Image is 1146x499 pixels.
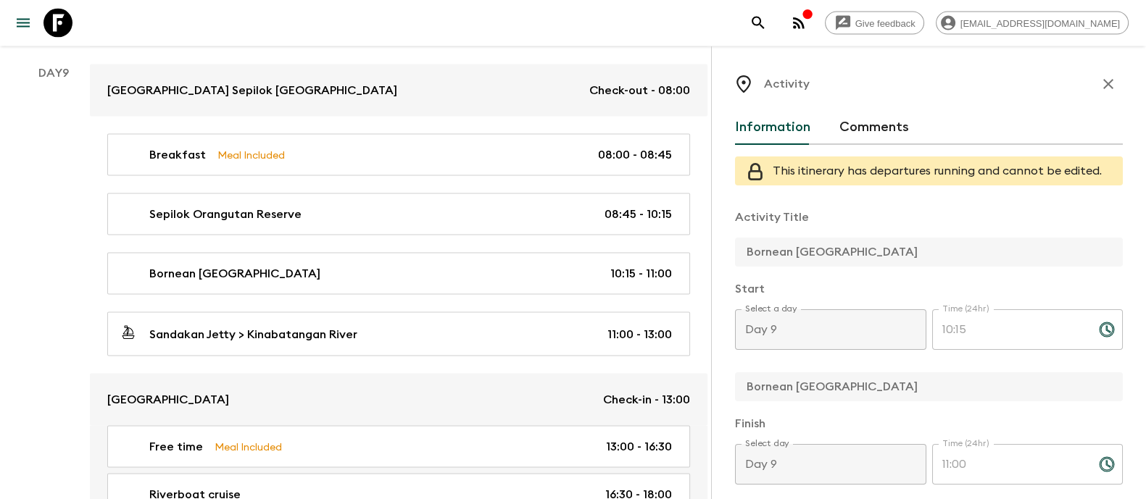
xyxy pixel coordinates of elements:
[598,146,672,164] p: 08:00 - 08:45
[149,265,320,282] p: Bornean [GEOGRAPHIC_DATA]
[942,437,989,450] label: Time (24hr)
[932,309,1087,350] input: hh:mm
[107,312,690,356] a: Sandakan Jetty > Kinabatangan River11:00 - 13:00
[936,12,1129,35] div: [EMAIL_ADDRESS][DOMAIN_NAME]
[603,391,690,408] p: Check-in - 13:00
[735,280,1123,298] p: Start
[825,12,924,35] a: Give feedback
[589,82,690,99] p: Check-out - 08:00
[17,64,90,82] p: Day 9
[773,165,1102,177] span: This itinerary has departures running and cannot be edited.
[9,9,38,38] button: menu
[745,303,797,315] label: Select a day
[735,415,1123,432] p: Finish
[215,439,282,455] p: Meal Included
[764,75,810,93] p: Activity
[107,426,690,468] a: Free timeMeal Included13:00 - 16:30
[107,82,397,99] p: [GEOGRAPHIC_DATA] Sepilok [GEOGRAPHIC_DATA]
[847,18,923,29] span: Give feedback
[942,303,989,315] label: Time (24hr)
[90,64,707,117] a: [GEOGRAPHIC_DATA] Sepilok [GEOGRAPHIC_DATA]Check-out - 08:00
[605,206,672,223] p: 08:45 - 10:15
[149,326,357,343] p: Sandakan Jetty > Kinabatangan River
[744,9,773,38] button: search adventures
[149,146,206,164] p: Breakfast
[607,326,672,343] p: 11:00 - 13:00
[932,444,1087,485] input: hh:mm
[149,206,302,223] p: Sepilok Orangutan Reserve
[745,437,789,450] label: Select day
[606,438,672,456] p: 13:00 - 16:30
[90,374,707,426] a: [GEOGRAPHIC_DATA]Check-in - 13:00
[735,110,810,145] button: Information
[107,134,690,176] a: BreakfastMeal Included08:00 - 08:45
[610,265,672,282] p: 10:15 - 11:00
[107,391,229,408] p: [GEOGRAPHIC_DATA]
[839,110,909,145] button: Comments
[107,193,690,235] a: Sepilok Orangutan Reserve08:45 - 10:15
[107,253,690,295] a: Bornean [GEOGRAPHIC_DATA]10:15 - 11:00
[217,147,285,163] p: Meal Included
[735,209,1123,226] p: Activity Title
[952,18,1128,29] span: [EMAIL_ADDRESS][DOMAIN_NAME]
[149,438,203,456] p: Free time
